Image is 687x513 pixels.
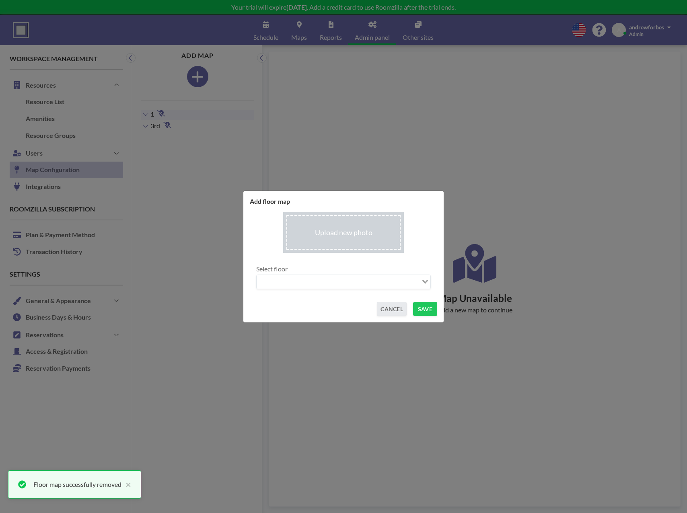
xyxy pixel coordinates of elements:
button: CANCEL [377,302,407,316]
label: Select floor [256,265,288,273]
h4: Add floor map [250,197,437,205]
div: Floor map successfully removed [33,480,121,489]
div: Search for option [257,275,430,289]
button: close [121,480,131,489]
input: Search for option [257,277,420,287]
button: SAVE [413,302,437,316]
